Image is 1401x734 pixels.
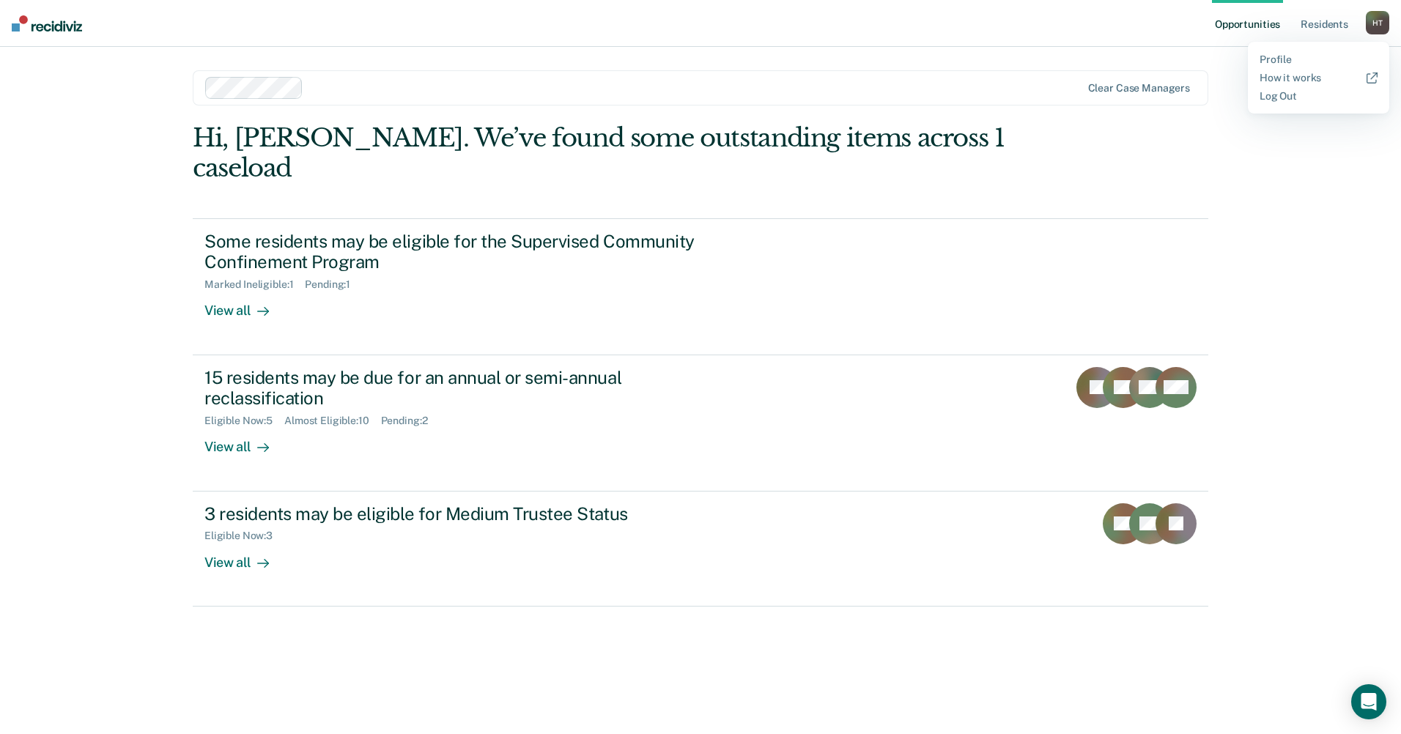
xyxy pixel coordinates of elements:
div: Some residents may be eligible for the Supervised Community Confinement Program [204,231,719,273]
div: Almost Eligible : 10 [284,415,381,427]
a: 15 residents may be due for an annual or semi-annual reclassificationEligible Now:5Almost Eligibl... [193,355,1208,492]
div: Open Intercom Messenger [1351,684,1386,719]
div: 15 residents may be due for an annual or semi-annual reclassification [204,367,719,409]
div: View all [204,291,287,319]
img: Recidiviz [12,15,82,31]
a: How it works [1260,72,1378,84]
div: Pending : 2 [381,415,440,427]
button: HT [1366,11,1389,34]
div: Eligible Now : 5 [204,415,284,427]
a: Log Out [1260,90,1378,103]
a: Profile [1260,53,1378,66]
div: Clear case managers [1088,82,1190,94]
div: Eligible Now : 3 [204,530,284,542]
div: Hi, [PERSON_NAME]. We’ve found some outstanding items across 1 caseload [193,123,1005,183]
div: View all [204,542,287,571]
div: 3 residents may be eligible for Medium Trustee Status [204,503,719,524]
div: Marked Ineligible : 1 [204,278,305,291]
div: View all [204,427,287,456]
div: Pending : 1 [305,278,362,291]
a: 3 residents may be eligible for Medium Trustee StatusEligible Now:3View all [193,492,1208,607]
a: Some residents may be eligible for the Supervised Community Confinement ProgramMarked Ineligible:... [193,218,1208,355]
div: H T [1366,11,1389,34]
